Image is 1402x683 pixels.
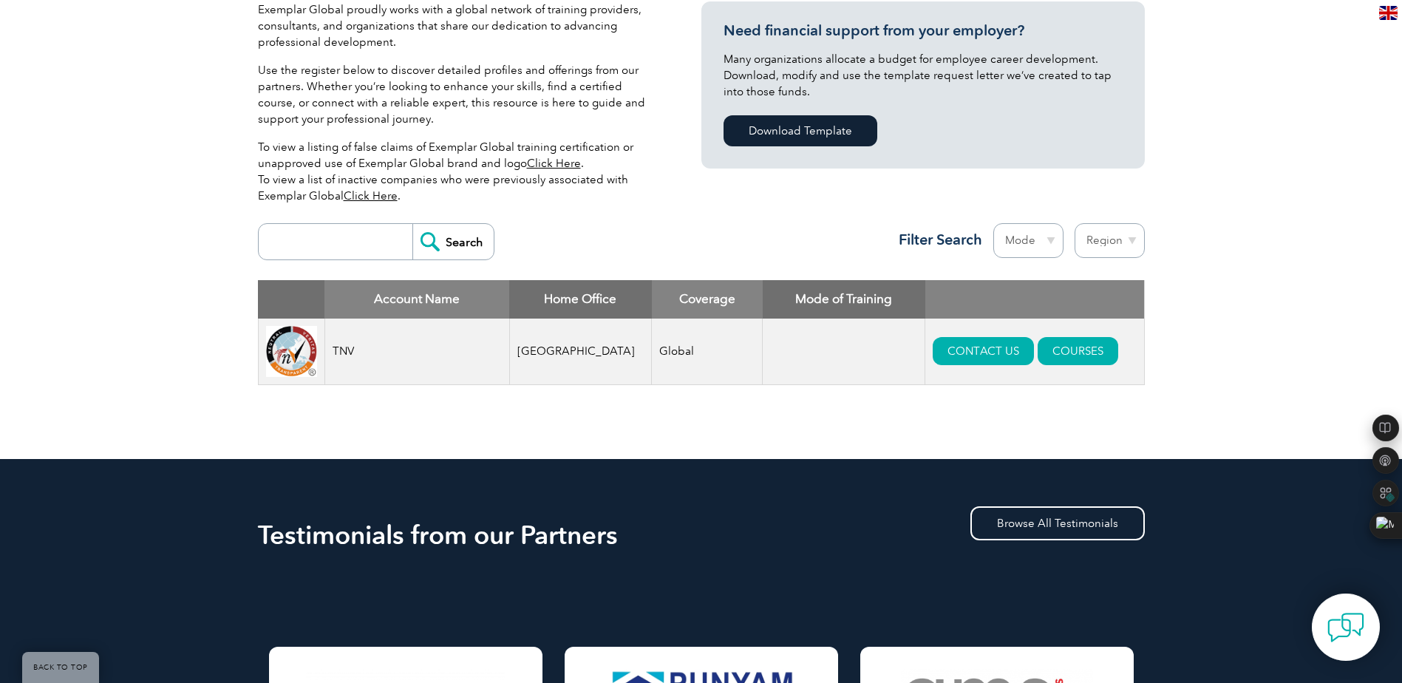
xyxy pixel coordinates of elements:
th: : activate to sort column ascending [925,280,1144,319]
p: Many organizations allocate a budget for employee career development. Download, modify and use th... [724,51,1123,100]
a: BACK TO TOP [22,652,99,683]
p: Exemplar Global proudly works with a global network of training providers, consultants, and organ... [258,1,657,50]
input: Search [412,224,494,259]
th: Home Office: activate to sort column ascending [509,280,652,319]
p: Use the register below to discover detailed profiles and offerings from our partners. Whether you... [258,62,657,127]
h3: Filter Search [890,231,982,249]
td: Global [652,319,763,385]
a: Click Here [527,157,581,170]
img: en [1379,6,1398,20]
a: COURSES [1038,337,1118,365]
td: [GEOGRAPHIC_DATA] [509,319,652,385]
td: TNV [324,319,509,385]
a: Browse All Testimonials [970,506,1145,540]
th: Coverage: activate to sort column ascending [652,280,763,319]
th: Account Name: activate to sort column descending [324,280,509,319]
a: CONTACT US [933,337,1034,365]
p: To view a listing of false claims of Exemplar Global training certification or unapproved use of ... [258,139,657,204]
a: Click Here [344,189,398,203]
h3: Need financial support from your employer? [724,21,1123,40]
img: contact-chat.png [1327,609,1364,646]
img: 292a24ac-d9bc-ea11-a814-000d3a79823d-logo.png [266,326,317,377]
h2: Testimonials from our Partners [258,523,1145,547]
a: Download Template [724,115,877,146]
th: Mode of Training: activate to sort column ascending [763,280,925,319]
